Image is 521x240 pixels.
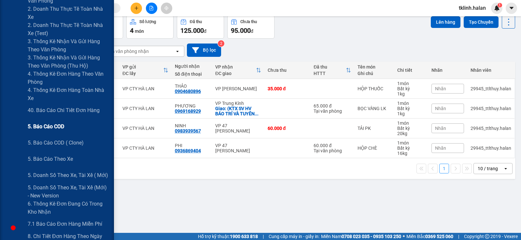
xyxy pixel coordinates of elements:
strong: 1900 633 818 [230,234,258,239]
div: VP [PERSON_NAME] [215,86,261,91]
div: VP 47 [PERSON_NAME] [215,123,261,133]
div: THẢO [175,83,209,89]
strong: 0369 525 060 [425,234,453,239]
span: 5. Báo cáo theo xe [28,155,73,163]
button: caret-down [506,3,517,14]
span: copyright [485,234,489,239]
span: Miền Bắc [406,233,453,240]
button: Chưa thu95.000đ [227,15,275,39]
div: VP gửi [122,64,163,69]
div: Bất kỳ [397,126,425,131]
div: 29945_ttlthuy.halan [471,86,511,91]
button: Lên hàng [431,16,460,28]
div: ĐC lấy [122,71,163,76]
div: Chưa thu [268,68,307,73]
span: 5. Doanh số theo xe, tài xế (mới) - New version [28,183,109,200]
div: Chi tiết [397,68,425,73]
span: 3. Thống kê nhận và gửi hàng theo văn phòng [28,37,109,54]
div: Nhân viên [471,68,511,73]
div: 29945_ttlthuy.halan [471,106,511,111]
svg: open [175,49,180,54]
div: 1 món [397,140,425,145]
div: 0904680896 [175,89,201,94]
div: VP nhận [215,64,256,69]
span: 6. Thống kê đơn đang có trong kho nhận [28,200,109,216]
span: đ [204,29,206,34]
strong: 0708 023 035 - 0935 103 250 [342,234,401,239]
span: caret-down [509,5,514,11]
span: file-add [149,6,154,10]
div: Người nhận [175,64,209,69]
span: | [263,233,264,240]
div: HTTT [314,71,346,76]
span: 5. Doanh số theo xe, tài xế ( mới) [28,171,108,179]
span: ⚪️ [403,235,405,238]
span: 4. Thống kê đơn hàng theo văn phòng [28,70,109,86]
button: Số lượng4món [126,15,174,39]
span: plus [134,6,139,10]
div: VP CTY HÀ LAN [122,145,168,151]
span: aim [164,6,169,10]
div: VP CTY HÀ LAN [122,106,168,111]
sup: 2 [218,40,224,47]
div: ĐC giao [215,71,256,76]
div: 10 / trang [478,165,498,172]
button: file-add [146,3,157,14]
div: VP CTY HÀ LAN [122,126,168,131]
div: PHI [175,143,209,148]
th: Toggle SortBy [310,62,354,79]
img: icon-new-feature [494,5,500,11]
div: Đã thu [314,64,346,69]
span: tklinh.halan [454,4,491,12]
div: HỘP CHÈ [358,145,391,151]
button: Đã thu125.000đ [177,15,224,39]
div: Bất kỳ [397,106,425,111]
span: 5. Báo cáo COD [28,122,64,131]
div: Giao: (KTX SV HV BÁO TRÍ VÀ TUYÊN TRUYỀN) 89 Đ. Nguyễn Phong Sắc, Dịch Vọng Hậu, Cầu Giấy, Hà Nội... [215,106,261,116]
span: Nhãn [435,126,446,131]
span: Cung cấp máy in - giấy in: [269,233,319,240]
span: Hỗ trợ kỹ thuật: [198,233,258,240]
button: 1 [439,164,449,173]
div: Ghi chú [358,71,391,76]
div: HỘP THUỐC [358,86,391,91]
div: Chưa thu [240,19,257,24]
div: 60.000 đ [268,126,307,131]
th: Toggle SortBy [212,62,264,79]
div: Bất kỳ [397,145,425,151]
span: Nhãn [435,106,446,111]
div: 1 món [397,120,425,126]
div: Tại văn phòng [314,108,351,114]
div: 1 kg [397,91,425,96]
div: 1 món [397,101,425,106]
span: 2. Doanh thu thực tế toàn nhà xe [28,5,109,21]
div: Số lượng [139,19,156,24]
span: Nhãn [435,86,446,91]
div: VP CTY HÀ LAN [122,86,168,91]
button: aim [161,3,172,14]
div: 65.000 đ [314,103,351,108]
span: Nhãn [435,145,446,151]
div: 29945_ttlthuy.halan [471,126,511,131]
span: 4 [130,27,134,34]
div: 29945_ttlthuy.halan [471,145,511,151]
div: TẢI PK [358,126,391,131]
span: Miền Nam [321,233,401,240]
span: đ [251,29,253,34]
span: 1 [499,3,501,7]
span: 95.000 [231,27,251,34]
div: 20 kg [397,131,425,136]
div: VP Trung Kính [215,101,261,106]
div: 16 kg [397,151,425,156]
span: ... [255,111,259,116]
div: Chọn văn phòng nhận [104,48,149,55]
div: Tại văn phòng [314,148,351,153]
div: Số điện thoại [175,71,209,77]
span: 125.000 [180,27,204,34]
div: BỌC VÀNG LK [358,106,391,111]
div: Đã thu [190,19,202,24]
div: 0969168929 [175,108,201,114]
span: 2. Doanh thu thực tế toàn nhà xe (Test) [28,21,109,37]
div: VP 47 [PERSON_NAME] [215,143,261,153]
span: 4. Thống kê đơn hàng toàn nhà xe [28,86,109,102]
